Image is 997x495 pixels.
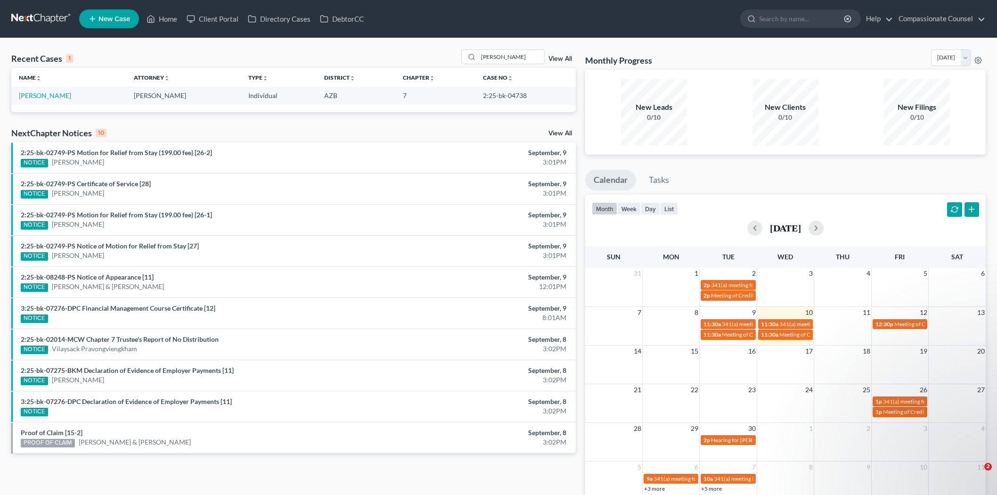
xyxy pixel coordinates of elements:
span: 2p [703,281,710,289]
span: 7 [751,462,757,473]
a: 2:25-bk-02014-MCW Chapter 7 Trustee's Report of No Distribution [21,335,219,343]
a: 2:25-bk-02749-PS Motion for Relief from Stay (199.00 fee) [26-1] [21,211,212,219]
span: 6 [980,268,986,279]
td: 2:25-bk-04738 [475,87,576,104]
span: 21 [633,384,642,396]
a: Districtunfold_more [324,74,355,81]
span: 3 [808,268,814,279]
a: Help [861,10,893,27]
span: 18 [862,346,871,357]
div: 3:01PM [391,251,566,260]
span: Hearing for [PERSON_NAME] & [PERSON_NAME] [711,437,834,444]
span: 11 [862,307,871,318]
div: NOTICE [21,252,48,261]
div: 0/10 [621,113,687,122]
a: [PERSON_NAME] [52,157,104,167]
span: 23 [747,384,757,396]
span: 28 [633,423,642,434]
span: 1 [694,268,699,279]
span: Fri [895,253,905,261]
button: month [592,202,617,215]
a: Nameunfold_more [19,74,41,81]
span: 12:30p [875,321,893,328]
div: September, 8 [391,428,566,437]
span: Meeting of Creditors for [PERSON_NAME] & [PERSON_NAME] [779,331,934,338]
span: Meeting of Creditors for [PERSON_NAME] [722,331,826,338]
span: 5 [923,268,928,279]
i: unfold_more [507,75,513,81]
span: 16 [747,346,757,357]
a: [PERSON_NAME] [52,375,104,385]
span: 17 [804,346,814,357]
span: 20 [976,346,986,357]
span: 5 [637,462,642,473]
span: 13 [976,307,986,318]
div: 1 [66,54,73,63]
a: 3:25-bk-07276-DPC Financial Management Course Certificate [12] [21,304,215,312]
div: September, 8 [391,397,566,406]
a: Compassionate Counsel [894,10,985,27]
span: 7 [637,307,642,318]
div: September, 9 [391,304,566,313]
div: September, 9 [391,241,566,251]
div: 10 [96,129,106,137]
span: 11:30a [703,331,721,338]
div: NOTICE [21,283,48,292]
span: 26 [919,384,928,396]
a: Calendar [585,170,636,190]
a: Typeunfold_more [248,74,268,81]
span: 11:30a [761,321,778,328]
div: NOTICE [21,190,48,198]
i: unfold_more [164,75,170,81]
div: PROOF OF CLAIM [21,439,75,447]
a: [PERSON_NAME] [19,91,71,99]
i: unfold_more [429,75,435,81]
span: 2p [703,292,710,299]
span: 8 [808,462,814,473]
span: 341(a) meeting for [PERSON_NAME] & [PERSON_NAME] [PERSON_NAME] [711,281,897,289]
td: [PERSON_NAME] [126,87,241,104]
div: 12:01PM [391,282,566,291]
span: 10a [703,475,713,482]
span: 22 [690,384,699,396]
div: 3:02PM [391,406,566,416]
a: +5 more [701,485,722,492]
a: 3:25-bk-07276-DPC Declaration of Evidence of Employer Payments [11] [21,397,232,405]
span: 341(a) meeting for [PERSON_NAME] & [PERSON_NAME] [779,321,920,328]
span: Meeting of Creditors for [PERSON_NAME] & [PERSON_NAME] [PERSON_NAME] [711,292,911,299]
a: 2:25-bk-07275-BKM Declaration of Evidence of Employer Payments [11] [21,366,234,374]
span: 2p [703,437,710,444]
span: Sun [607,253,621,261]
td: AZB [317,87,395,104]
i: unfold_more [262,75,268,81]
span: 14 [633,346,642,357]
div: September, 9 [391,272,566,282]
a: Case Nounfold_more [483,74,513,81]
span: 341(a) meeting for [PERSON_NAME] [714,475,805,482]
input: Search by name... [759,10,845,27]
a: DebtorCC [315,10,368,27]
a: View All [548,56,572,62]
a: 2:25-bk-08248-PS Notice of Appearance [11] [21,273,154,281]
button: list [660,202,678,215]
a: Chapterunfold_more [403,74,435,81]
span: 29 [690,423,699,434]
a: [PERSON_NAME] & [PERSON_NAME] [79,437,191,447]
i: unfold_more [36,75,41,81]
span: 15 [690,346,699,357]
div: September, 9 [391,179,566,189]
div: 8:01AM [391,313,566,322]
a: Proof of Claim [15-2] [21,429,82,437]
div: September, 8 [391,366,566,375]
h2: [DATE] [770,223,801,233]
input: Search by name... [478,50,544,64]
div: New Leads [621,102,687,113]
span: 25 [862,384,871,396]
span: 12 [919,307,928,318]
div: NextChapter Notices [11,127,106,139]
div: September, 9 [391,148,566,157]
iframe: Intercom live chat [965,463,988,486]
a: Tasks [640,170,678,190]
a: +3 more [644,485,665,492]
span: Tue [722,253,735,261]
